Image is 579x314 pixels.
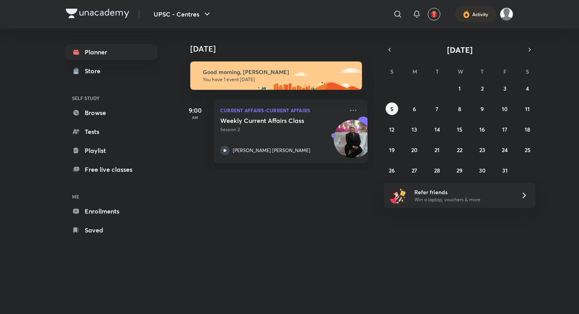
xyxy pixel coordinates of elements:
abbr: Tuesday [436,68,439,75]
button: October 25, 2025 [521,143,534,156]
abbr: October 2, 2025 [481,85,484,92]
abbr: Friday [503,68,507,75]
a: Company Logo [66,9,129,20]
h6: SELF STUDY [66,91,157,105]
abbr: Sunday [390,68,393,75]
a: Saved [66,222,157,238]
abbr: October 21, 2025 [434,146,440,154]
p: Session 2 [220,126,344,133]
p: Win a laptop, vouchers & more [414,196,511,203]
div: Store [85,66,105,76]
button: October 16, 2025 [476,123,488,136]
button: October 31, 2025 [499,164,511,177]
h5: 9:00 [179,106,211,115]
p: Current Affairs-Current Affairs [220,106,344,115]
abbr: October 16, 2025 [479,126,485,133]
button: October 14, 2025 [431,123,444,136]
button: October 22, 2025 [453,143,466,156]
abbr: October 1, 2025 [458,85,461,92]
button: October 17, 2025 [499,123,511,136]
button: October 12, 2025 [386,123,398,136]
abbr: October 31, 2025 [502,167,508,174]
button: October 23, 2025 [476,143,488,156]
p: You have 1 event [DATE] [203,76,355,83]
button: October 7, 2025 [431,102,444,115]
abbr: October 4, 2025 [526,85,529,92]
button: October 5, 2025 [386,102,398,115]
abbr: October 12, 2025 [389,126,394,133]
img: Akshat Sharma [500,7,513,21]
img: activity [463,9,470,19]
abbr: October 29, 2025 [457,167,462,174]
abbr: October 22, 2025 [457,146,462,154]
img: referral [390,188,406,203]
abbr: October 9, 2025 [481,105,484,113]
abbr: October 26, 2025 [389,167,395,174]
button: avatar [428,8,440,20]
h6: Refer friends [414,188,511,196]
abbr: Monday [412,68,417,75]
p: AM [179,115,211,120]
button: October 2, 2025 [476,82,488,95]
a: Store [66,63,157,79]
abbr: October 5, 2025 [390,105,393,113]
p: [PERSON_NAME] [PERSON_NAME] [233,147,310,154]
button: October 13, 2025 [408,123,421,136]
a: Browse [66,105,157,121]
abbr: October 15, 2025 [457,126,462,133]
button: October 10, 2025 [499,102,511,115]
h6: ME [66,190,157,203]
abbr: October 8, 2025 [458,105,461,113]
abbr: October 28, 2025 [434,167,440,174]
button: October 4, 2025 [521,82,534,95]
img: avatar [431,11,438,18]
button: October 26, 2025 [386,164,398,177]
button: October 30, 2025 [476,164,488,177]
abbr: Thursday [481,68,484,75]
abbr: October 20, 2025 [411,146,418,154]
button: October 15, 2025 [453,123,466,136]
button: October 21, 2025 [431,143,444,156]
button: October 8, 2025 [453,102,466,115]
abbr: October 11, 2025 [525,105,530,113]
abbr: October 23, 2025 [479,146,485,154]
button: UPSC - Centres [149,6,217,22]
a: Playlist [66,143,157,158]
abbr: October 18, 2025 [525,126,530,133]
h6: Good morning, [PERSON_NAME] [203,69,355,76]
abbr: October 25, 2025 [525,146,531,154]
button: October 20, 2025 [408,143,421,156]
abbr: October 19, 2025 [389,146,395,154]
abbr: October 27, 2025 [412,167,417,174]
img: morning [190,61,362,90]
h4: [DATE] [190,44,375,54]
button: October 18, 2025 [521,123,534,136]
abbr: October 30, 2025 [479,167,486,174]
abbr: Wednesday [458,68,463,75]
button: October 24, 2025 [499,143,511,156]
button: October 3, 2025 [499,82,511,95]
button: October 6, 2025 [408,102,421,115]
button: October 27, 2025 [408,164,421,177]
abbr: October 3, 2025 [503,85,507,92]
span: [DATE] [447,45,473,55]
button: October 28, 2025 [431,164,444,177]
abbr: Saturday [526,68,529,75]
abbr: October 10, 2025 [502,105,508,113]
button: October 29, 2025 [453,164,466,177]
abbr: October 6, 2025 [413,105,416,113]
a: Planner [66,44,157,60]
abbr: October 14, 2025 [434,126,440,133]
button: October 9, 2025 [476,102,488,115]
button: October 1, 2025 [453,82,466,95]
abbr: October 13, 2025 [412,126,417,133]
a: Tests [66,124,157,139]
a: Free live classes [66,162,157,177]
button: [DATE] [395,44,524,55]
h5: Weekly Current Affairs Class [220,117,318,124]
abbr: October 17, 2025 [502,126,507,133]
abbr: October 24, 2025 [502,146,508,154]
button: October 19, 2025 [386,143,398,156]
button: October 11, 2025 [521,102,534,115]
a: Enrollments [66,203,157,219]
